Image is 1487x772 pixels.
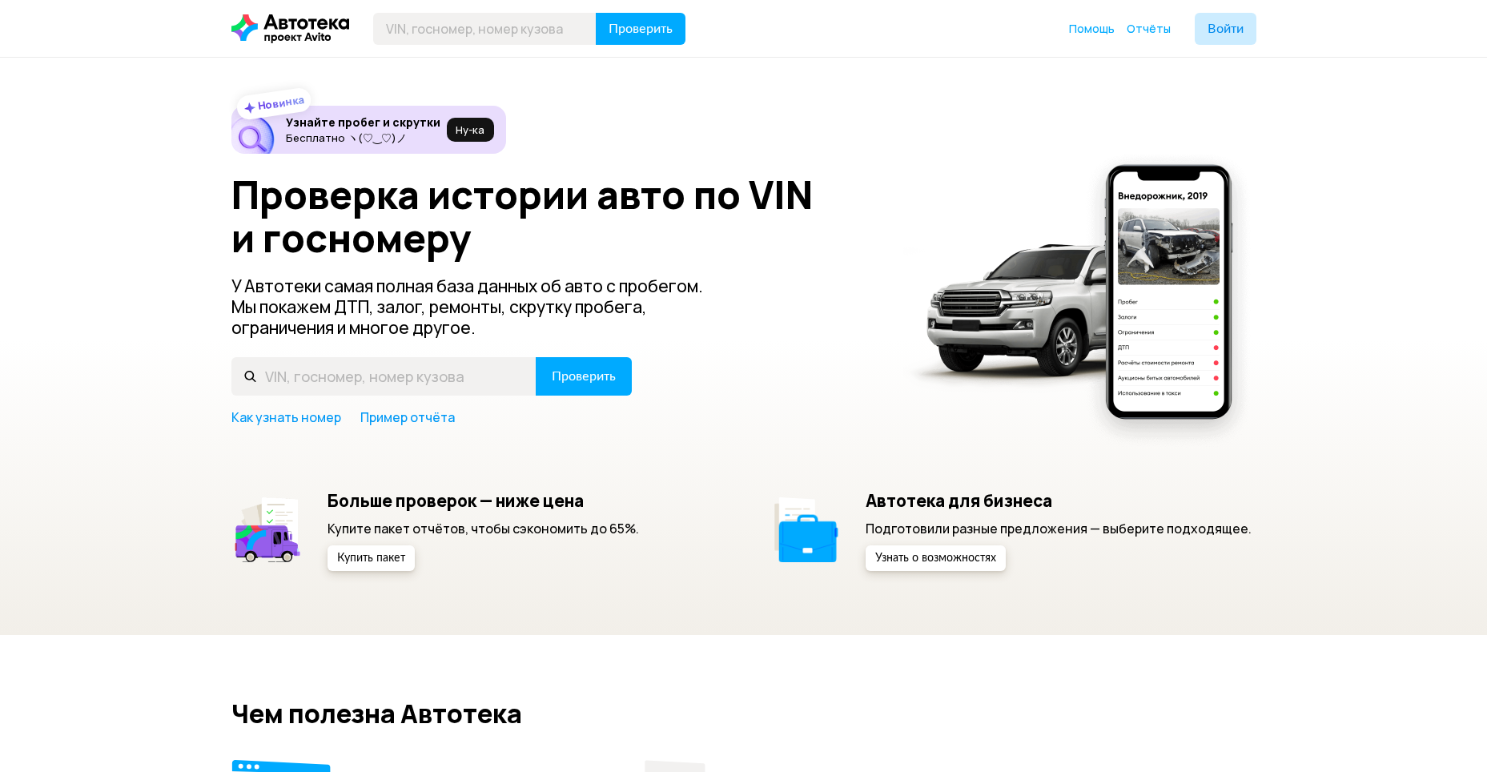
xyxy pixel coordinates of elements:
[866,545,1006,571] button: Узнать о возможностях
[1195,13,1256,45] button: Войти
[536,357,632,396] button: Проверить
[337,553,405,564] span: Купить пакет
[373,13,597,45] input: VIN, госномер, номер кузова
[231,408,341,426] a: Как узнать номер
[231,699,1256,728] h2: Чем полезна Автотека
[609,22,673,35] span: Проверить
[866,520,1252,537] p: Подготовили разные предложения — выберите подходящее.
[286,115,440,130] h6: Узнайте пробег и скрутки
[1069,21,1115,36] span: Помощь
[231,275,729,338] p: У Автотеки самая полная база данных об авто с пробегом. Мы покажем ДТП, залог, ремонты, скрутку п...
[1127,21,1171,37] a: Отчёты
[552,370,616,383] span: Проверить
[360,408,455,426] a: Пример отчёта
[231,357,537,396] input: VIN, госномер, номер кузова
[866,490,1252,511] h5: Автотека для бизнеса
[286,131,440,144] p: Бесплатно ヽ(♡‿♡)ノ
[328,490,639,511] h5: Больше проверок — ниже цена
[596,13,685,45] button: Проверить
[328,520,639,537] p: Купите пакет отчётов, чтобы сэкономить до 65%.
[875,553,996,564] span: Узнать о возможностях
[1069,21,1115,37] a: Помощь
[231,173,882,259] h1: Проверка истории авто по VIN и госномеру
[456,123,484,136] span: Ну‑ка
[256,92,305,113] strong: Новинка
[1127,21,1171,36] span: Отчёты
[1208,22,1244,35] span: Войти
[328,545,415,571] button: Купить пакет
